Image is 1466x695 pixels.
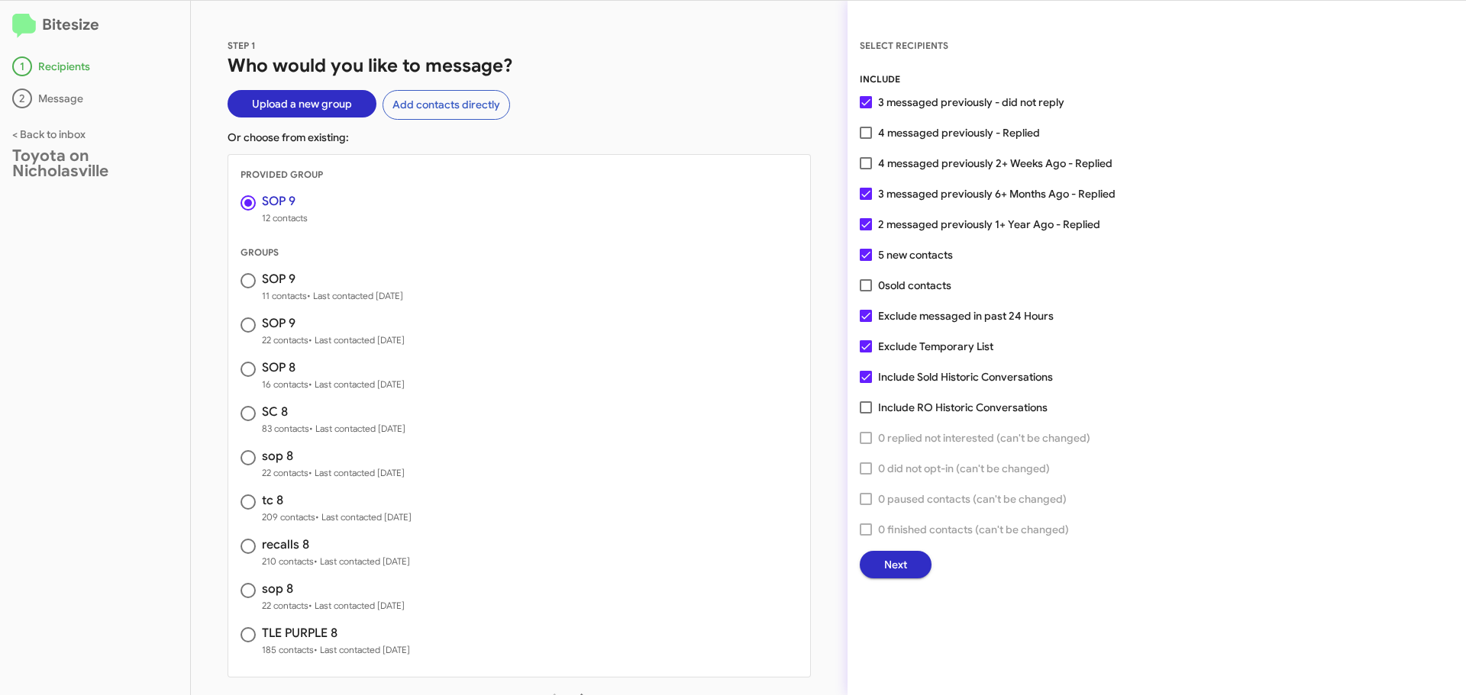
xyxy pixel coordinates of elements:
[860,551,932,578] button: Next
[878,368,1053,386] span: Include Sold Historic Conversations
[878,490,1067,508] span: 0 paused contacts (can't be changed)
[878,215,1100,233] span: 2 messaged previously 1+ Year Ago - Replied
[12,88,32,108] div: 2
[878,93,1064,111] span: 3 messaged previously - did not reply
[308,378,405,390] span: • Last contacted [DATE]
[262,421,405,436] span: 83 contacts
[262,406,405,418] h3: SC 8
[885,278,951,292] span: sold contacts
[12,14,36,38] img: logo-minimal.svg
[878,154,1112,172] span: 4 messaged previously 2+ Weeks Ago - Replied
[878,459,1050,478] span: 0 did not opt-in (can't be changed)
[262,627,410,639] h3: TLE PURPLE 8
[228,245,810,260] div: GROUPS
[308,600,405,611] span: • Last contacted [DATE]
[228,53,811,78] h1: Who would you like to message?
[262,539,410,551] h3: recalls 8
[878,429,1090,447] span: 0 replied not interested (can't be changed)
[878,185,1116,203] span: 3 messaged previously 6+ Months Ago - Replied
[878,398,1048,417] span: Include RO Historic Conversations
[262,642,410,658] span: 185 contacts
[12,13,178,38] h2: Bitesize
[262,465,405,481] span: 22 contacts
[262,211,308,226] span: 12 contacts
[262,510,412,525] span: 209 contacts
[228,90,376,117] button: Upload a new group
[228,40,256,51] span: STEP 1
[262,583,405,595] h3: sop 8
[878,124,1040,142] span: 4 messaged previously - Replied
[878,307,1054,325] span: Exclude messaged in past 24 Hours
[308,467,405,478] span: • Last contacted [DATE]
[262,450,405,462] h3: sop 8
[262,598,405,613] span: 22 contacts
[878,246,953,264] span: 5 new contacts
[262,195,308,208] h3: SOP 9
[12,127,86,141] a: < Back to inbox
[12,88,178,108] div: Message
[262,288,403,304] span: 11 contacts
[262,273,403,285] h3: SOP 9
[262,554,410,569] span: 210 contacts
[860,72,1454,87] div: INCLUDE
[860,40,948,51] span: SELECT RECIPIENTS
[262,494,412,507] h3: tc 8
[878,276,951,294] span: 0
[309,423,405,434] span: • Last contacted [DATE]
[262,333,405,348] span: 22 contacts
[383,90,510,120] button: Add contacts directly
[228,130,811,145] p: Or choose from existing:
[307,290,403,301] span: • Last contacted [DATE]
[314,555,410,567] span: • Last contacted [DATE]
[262,377,405,392] span: 16 contacts
[262,362,405,374] h3: SOP 8
[12,56,178,76] div: Recipients
[315,511,412,523] span: • Last contacted [DATE]
[878,337,993,356] span: Exclude Temporary List
[12,56,32,76] div: 1
[308,334,405,346] span: • Last contacted [DATE]
[878,520,1069,539] span: 0 finished contacts (can't be changed)
[228,167,810,182] div: PROVIDED GROUP
[314,644,410,655] span: • Last contacted [DATE]
[252,90,352,117] span: Upload a new group
[884,551,907,578] span: Next
[262,317,405,330] h3: SOP 9
[12,148,178,179] div: Toyota on Nicholasville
